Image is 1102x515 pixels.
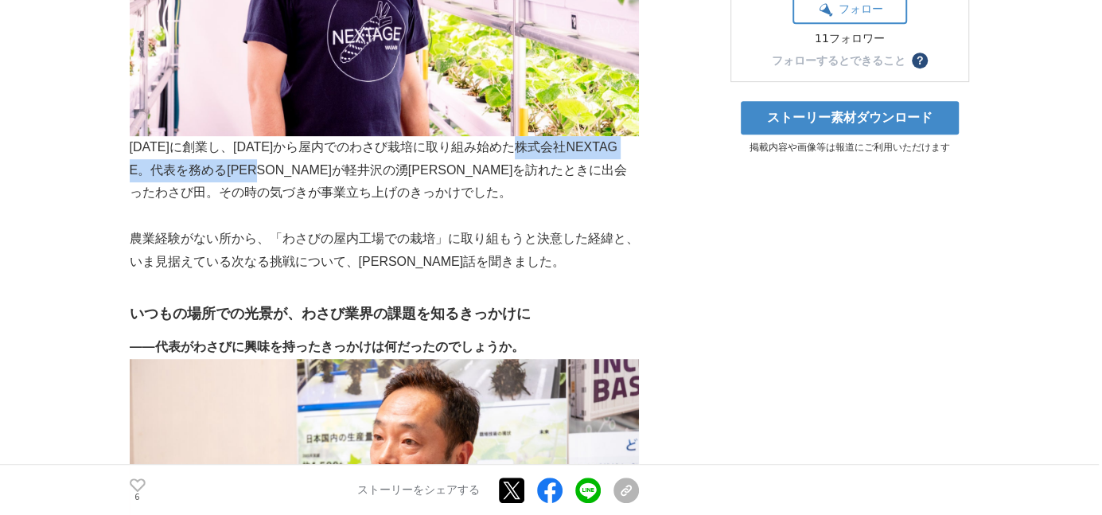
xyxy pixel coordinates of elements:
p: 6 [130,494,146,501]
span: ？ [914,55,925,66]
div: 11フォロワー [792,32,907,46]
button: ？ [912,53,928,68]
h3: いつもの場所での光景が、わさび業界の課題を知るきっかけに [130,302,639,326]
div: フォローするとできること [772,55,905,66]
strong: ――代表がわさびに興味を持ったきっかけは何だったのでしょうか。 [130,340,524,353]
a: ストーリー素材ダウンロード [741,101,959,135]
p: 農業経験がない所から、「わさびの屋内工場での栽培」に取り組もうと決意した経緯と、いま見据えている次なる挑戦について、[PERSON_NAME]話を聞きました。 [130,228,639,274]
p: ストーリーをシェアする [357,483,480,497]
p: 掲載内容や画像等は報道にご利用いただけます [730,141,969,154]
